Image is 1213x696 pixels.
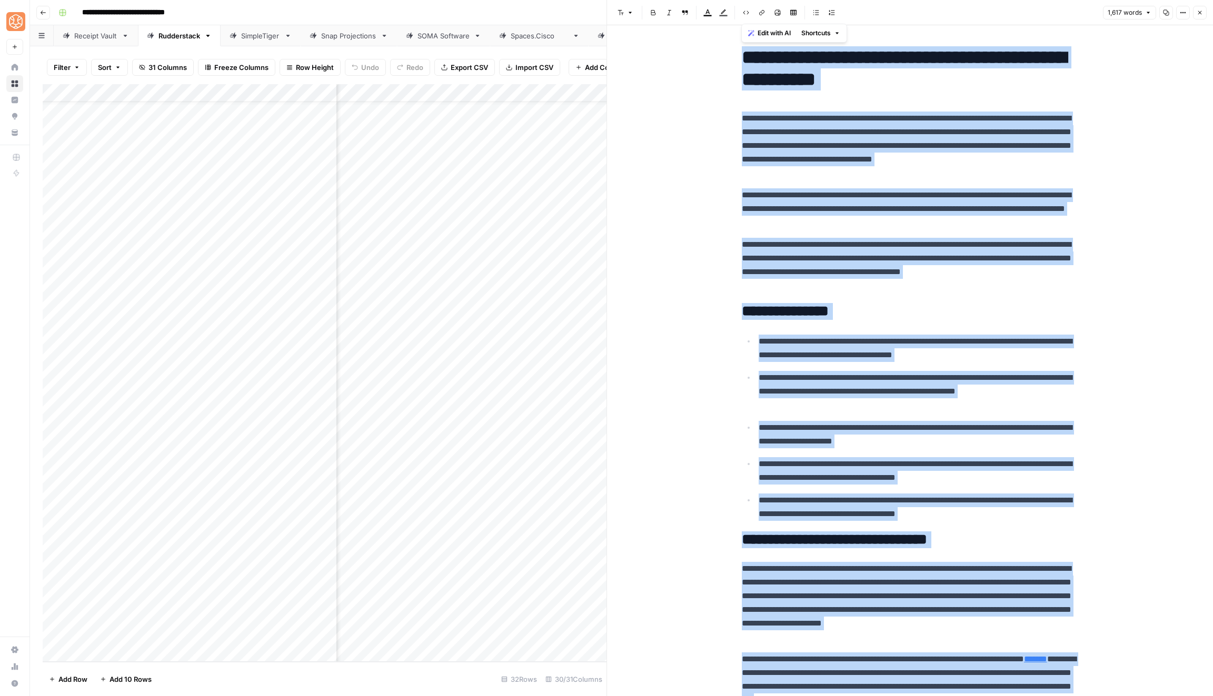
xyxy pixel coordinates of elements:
button: Export CSV [434,59,495,76]
a: Receipt Vault [54,25,138,46]
span: Shortcuts [801,28,831,38]
img: SimpleTiger Logo [6,12,25,31]
a: Your Data [6,124,23,141]
a: [DOMAIN_NAME] [589,25,687,46]
a: Home [6,59,23,76]
span: Add Column [585,62,625,73]
div: 32 Rows [497,671,541,688]
span: Undo [361,62,379,73]
button: Sort [91,59,128,76]
a: Insights [6,92,23,108]
div: [DOMAIN_NAME] [511,31,568,41]
span: Add Row [58,674,87,684]
div: 30/31 Columns [541,671,606,688]
a: Settings [6,641,23,658]
button: Workspace: SimpleTiger [6,8,23,35]
button: 1,617 words [1103,6,1156,19]
span: Row Height [296,62,334,73]
button: 31 Columns [132,59,194,76]
span: Freeze Columns [214,62,269,73]
a: SimpleTiger [221,25,301,46]
span: Redo [406,62,423,73]
a: Rudderstack [138,25,221,46]
button: Filter [47,59,87,76]
a: Opportunities [6,108,23,125]
button: Shortcuts [797,26,844,40]
span: Filter [54,62,71,73]
button: Row Height [280,59,341,76]
a: [DOMAIN_NAME] [490,25,589,46]
span: Add 10 Rows [110,674,152,684]
button: Freeze Columns [198,59,275,76]
span: Sort [98,62,112,73]
button: Add Row [43,671,94,688]
button: Add 10 Rows [94,671,158,688]
div: SOMA Software [417,31,470,41]
div: Receipt Vault [74,31,117,41]
div: SimpleTiger [241,31,280,41]
button: Import CSV [499,59,560,76]
span: Edit with AI [758,28,791,38]
button: Undo [345,59,386,76]
span: Export CSV [451,62,488,73]
button: Add Column [569,59,632,76]
span: 31 Columns [148,62,187,73]
div: Rudderstack [158,31,200,41]
div: Snap Projections [321,31,376,41]
button: Redo [390,59,430,76]
button: Help + Support [6,675,23,692]
a: Snap Projections [301,25,397,46]
span: Import CSV [515,62,553,73]
button: Edit with AI [744,26,795,40]
span: 1,617 words [1108,8,1142,17]
a: Usage [6,658,23,675]
a: SOMA Software [397,25,490,46]
a: Browse [6,75,23,92]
